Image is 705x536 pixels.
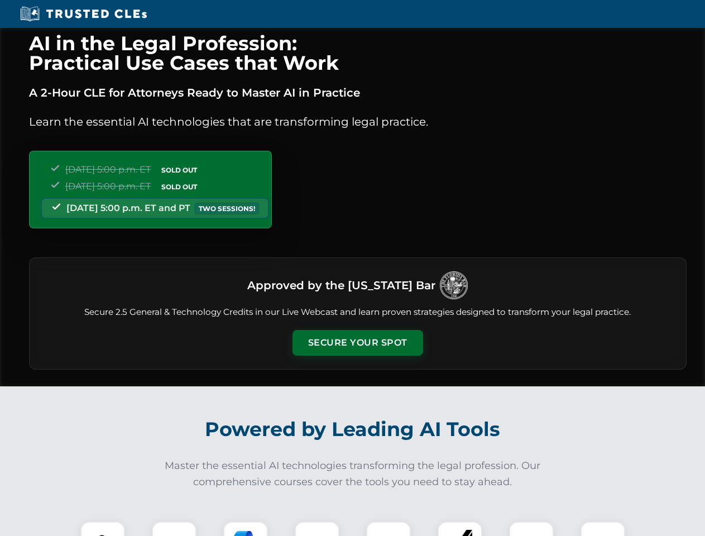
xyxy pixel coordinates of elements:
p: Master the essential AI technologies transforming the legal profession. Our comprehensive courses... [157,458,548,490]
span: [DATE] 5:00 p.m. ET [65,164,151,175]
span: SOLD OUT [157,181,201,193]
img: Logo [440,271,468,299]
span: SOLD OUT [157,164,201,176]
img: Trusted CLEs [17,6,150,22]
p: A 2-Hour CLE for Attorneys Ready to Master AI in Practice [29,84,687,102]
h3: Approved by the [US_STATE] Bar [247,275,435,295]
h2: Powered by Leading AI Tools [44,410,662,449]
button: Secure Your Spot [292,330,423,356]
span: [DATE] 5:00 p.m. ET [65,181,151,192]
p: Secure 2.5 General & Technology Credits in our Live Webcast and learn proven strategies designed ... [43,306,673,319]
p: Learn the essential AI technologies that are transforming legal practice. [29,113,687,131]
h1: AI in the Legal Profession: Practical Use Cases that Work [29,33,687,73]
